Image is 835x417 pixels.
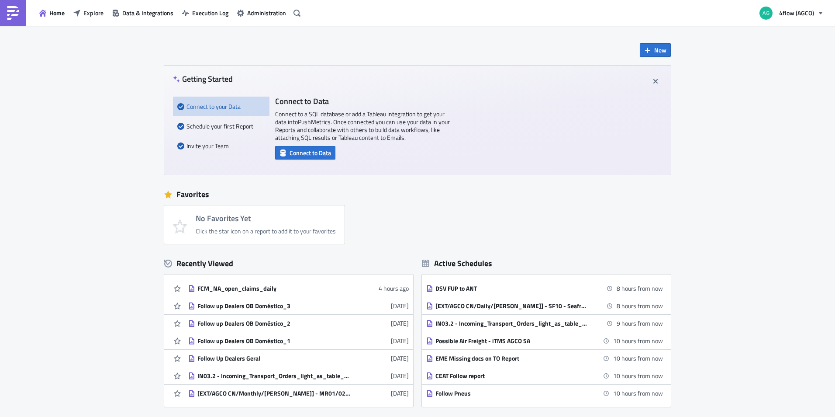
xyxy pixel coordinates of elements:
span: Execution Log [192,8,228,17]
button: Explore [69,6,108,20]
span: Explore [83,8,104,17]
button: Data & Integrations [108,6,178,20]
time: 2025-10-07 02:00 [617,319,663,328]
div: Favorites [164,188,671,201]
time: 2025-10-04T15:03:00Z [391,336,409,345]
div: [EXT/AGCO CN/Monthly/[PERSON_NAME]] - MR01/02/03 Monthly Supplier Performance Input Report_CN AGC... [197,389,350,397]
time: 2025-10-07 03:00 [613,389,663,398]
div: Connect to your Data [177,97,262,116]
a: Follow up Dealers OB Doméstico_3[DATE] [188,297,409,314]
div: FCM_NA_open_claims_daily [197,285,350,292]
div: [EXT/AGCO CN/Daily/[PERSON_NAME]] - SF10 - Seafreight Article Tracking Report [435,302,588,310]
a: IN03.2 - Incoming_Transport_Orders_light_as_table_Report_CSV_BVS/GIMA, Daily (Fri), 0230 PM[DATE] [188,367,409,384]
div: Follow Up Dealers Geral [197,354,350,362]
a: FCM_NA_open_claims_daily4 hours ago [188,280,409,297]
span: Data & Integrations [122,8,173,17]
a: [EXT/AGCO CN/Daily/[PERSON_NAME]] - SF10 - Seafreight Article Tracking Report8 hours from now [426,297,663,314]
div: Recently Viewed [164,257,413,270]
button: Administration [233,6,290,20]
a: Follow Up Dealers Geral[DATE] [188,350,409,367]
button: Home [35,6,69,20]
div: Follow up Dealers OB Doméstico_2 [197,320,350,327]
a: [EXT/AGCO CN/Monthly/[PERSON_NAME]] - MR01/02/03 Monthly Supplier Performance Input Report_CN AGC... [188,385,409,402]
h4: Getting Started [173,74,233,83]
time: 2025-10-02T12:01:26Z [391,389,409,398]
div: Follow Pneus [435,389,588,397]
span: Connect to Data [290,148,331,157]
time: 2025-10-04T15:03:43Z [391,319,409,328]
h4: No Favorites Yet [196,214,336,223]
button: New [640,43,671,57]
time: 2025-10-03T17:04:49Z [391,354,409,363]
img: Avatar [759,6,773,21]
div: IN03.2 - Incoming_Transport_Orders_light_as_table_Report_CSV_BVS/GIMA, Daily (Fri), 0230 PM [197,372,350,380]
a: IN03.2 - Incoming_Transport_Orders_light_as_table_Report_CSV_BVS/GIMA, Daily (Mon - Fri), 0700AM ... [426,315,663,332]
div: Invite your Team [177,136,262,156]
div: IN03.2 - Incoming_Transport_Orders_light_as_table_Report_CSV_BVS/GIMA, Daily (Mon - Fri), 0700AM ... [435,320,588,327]
div: Schedule your first Report [177,116,262,136]
a: CEAT Follow report10 hours from now [426,367,663,384]
time: 2025-10-07 03:00 [613,354,663,363]
a: Possible Air Freight - iTMS AGCO SA10 hours from now [426,332,663,349]
p: Connect to a SQL database or add a Tableau integration to get your data into PushMetrics . Once c... [275,110,450,142]
time: 2025-10-02T15:35:25Z [391,371,409,380]
time: 2025-10-07 03:00 [613,336,663,345]
img: PushMetrics [6,6,20,20]
button: 4flow (AGCO) [754,3,828,23]
h4: Connect to Data [275,97,450,106]
a: Follow Pneus10 hours from now [426,385,663,402]
span: 4flow (AGCO) [779,8,814,17]
time: 2025-10-06T16:31:04Z [379,284,409,293]
div: CEAT Follow report [435,372,588,380]
time: 2025-10-07 03:00 [613,371,663,380]
a: Follow up Dealers OB Doméstico_1[DATE] [188,332,409,349]
div: Click the star icon on a report to add it to your favorites [196,227,336,235]
button: Execution Log [178,6,233,20]
a: Follow up Dealers OB Doméstico_2[DATE] [188,315,409,332]
button: Connect to Data [275,146,335,160]
a: EME Missing docs on TO Report10 hours from now [426,350,663,367]
div: DSV FUP to ANT [435,285,588,292]
span: Administration [247,8,286,17]
div: Active Schedules [422,258,492,268]
div: Possible Air Freight - iTMS AGCO SA [435,337,588,345]
span: Home [49,8,65,17]
div: EME Missing docs on TO Report [435,354,588,362]
span: New [654,45,666,55]
time: 2025-10-04T17:05:25Z [391,301,409,310]
div: Follow up Dealers OB Doméstico_1 [197,337,350,345]
a: DSV FUP to ANT8 hours from now [426,280,663,297]
time: 2025-10-07 01:45 [617,301,663,310]
a: Connect to Data [275,147,335,156]
div: Follow up Dealers OB Doméstico_3 [197,302,350,310]
time: 2025-10-07 01:00 [617,284,663,293]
